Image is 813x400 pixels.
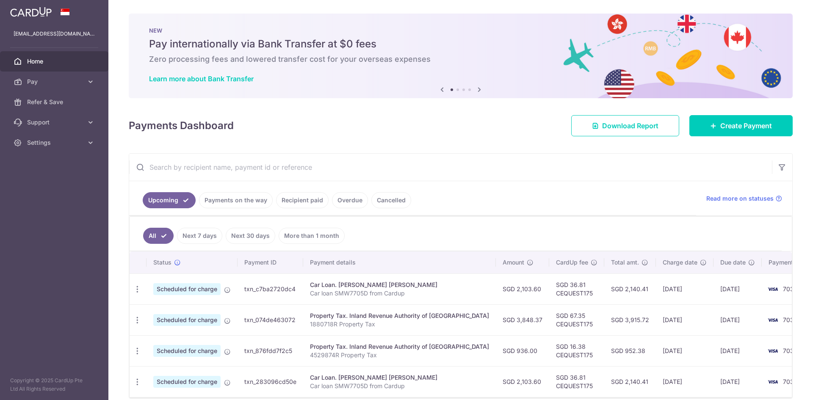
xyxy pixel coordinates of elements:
td: [DATE] [656,366,713,397]
a: Next 7 days [177,228,222,244]
td: txn_c7ba2720dc4 [238,273,303,304]
td: SGD 936.00 [496,335,549,366]
img: Bank Card [764,377,781,387]
td: [DATE] [656,304,713,335]
span: Support [27,118,83,127]
span: 7030 [783,347,798,354]
a: Payments on the way [199,192,273,208]
div: Property Tax. Inland Revenue Authority of [GEOGRAPHIC_DATA] [310,312,489,320]
span: Download Report [602,121,658,131]
td: SGD 36.81 CEQUEST175 [549,273,604,304]
td: SGD 952.38 [604,335,656,366]
a: Cancelled [371,192,411,208]
div: Property Tax. Inland Revenue Authority of [GEOGRAPHIC_DATA] [310,342,489,351]
td: txn_283096cd50e [238,366,303,397]
p: NEW [149,27,772,34]
span: Create Payment [720,121,772,131]
td: [DATE] [656,335,713,366]
a: Recipient paid [276,192,329,208]
a: All [143,228,174,244]
td: SGD 2,140.41 [604,366,656,397]
img: CardUp [10,7,52,17]
td: SGD 2,103.60 [496,366,549,397]
a: Next 30 days [226,228,275,244]
img: Bank Card [764,315,781,325]
span: CardUp fee [556,258,588,267]
a: Learn more about Bank Transfer [149,74,254,83]
a: Download Report [571,115,679,136]
a: Read more on statuses [706,194,782,203]
span: Home [27,57,83,66]
td: txn_876fdd7f2c5 [238,335,303,366]
td: txn_074de463072 [238,304,303,335]
a: Upcoming [143,192,196,208]
td: SGD 2,140.41 [604,273,656,304]
input: Search by recipient name, payment id or reference [129,154,772,181]
p: Car loan SMW7705D from Cardup [310,289,489,298]
span: Refer & Save [27,98,83,106]
span: Amount [503,258,524,267]
span: Due date [720,258,746,267]
th: Payment details [303,251,496,273]
a: Overdue [332,192,368,208]
span: Pay [27,77,83,86]
div: Car Loan. [PERSON_NAME] [PERSON_NAME] [310,373,489,382]
td: SGD 3,848.37 [496,304,549,335]
span: Total amt. [611,258,639,267]
span: Scheduled for charge [153,283,221,295]
p: Car loan SMW7705D from Cardup [310,382,489,390]
h6: Zero processing fees and lowered transfer cost for your overseas expenses [149,54,772,64]
span: Settings [27,138,83,147]
td: SGD 36.81 CEQUEST175 [549,366,604,397]
span: Scheduled for charge [153,345,221,357]
td: [DATE] [713,335,762,366]
h4: Payments Dashboard [129,118,234,133]
span: Charge date [663,258,697,267]
div: Car Loan. [PERSON_NAME] [PERSON_NAME] [310,281,489,289]
span: 7030 [783,285,798,292]
h5: Pay internationally via Bank Transfer at $0 fees [149,37,772,51]
a: More than 1 month [279,228,345,244]
p: 4529874R Property Tax [310,351,489,359]
span: Scheduled for charge [153,314,221,326]
td: [DATE] [713,304,762,335]
td: SGD 67.35 CEQUEST175 [549,304,604,335]
th: Payment ID [238,251,303,273]
img: Bank Card [764,346,781,356]
span: Read more on statuses [706,194,774,203]
img: Bank Card [764,284,781,294]
p: 1880718R Property Tax [310,320,489,328]
td: [DATE] [713,366,762,397]
td: [DATE] [656,273,713,304]
td: SGD 16.38 CEQUEST175 [549,335,604,366]
td: [DATE] [713,273,762,304]
span: Scheduled for charge [153,376,221,388]
a: Create Payment [689,115,793,136]
td: SGD 2,103.60 [496,273,549,304]
p: [EMAIL_ADDRESS][DOMAIN_NAME] [14,30,95,38]
span: Status [153,258,171,267]
span: 7030 [783,378,798,385]
img: Bank transfer banner [129,14,793,98]
span: 7030 [783,316,798,323]
td: SGD 3,915.72 [604,304,656,335]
